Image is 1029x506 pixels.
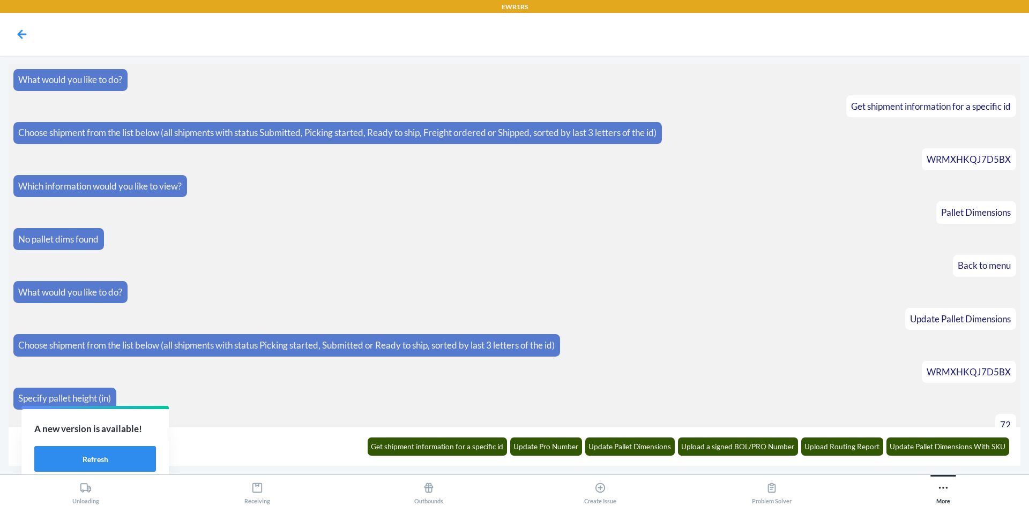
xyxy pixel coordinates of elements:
[18,338,555,352] p: Choose shipment from the list below (all shipments with status Picking started, Submitted or Read...
[72,478,99,504] div: Unloading
[343,475,514,504] button: Outbounds
[502,2,528,12] p: EWR1RS
[857,475,1029,504] button: More
[34,422,156,436] p: A new version is available!
[910,313,1011,324] span: Update Pallet Dimensions
[936,478,950,504] div: More
[941,207,1011,218] span: Pallet Dimensions
[18,126,657,140] p: Choose shipment from the list below (all shipments with status Submitted, Picking started, Ready ...
[510,437,583,456] button: Update Pro Number
[171,475,343,504] button: Receiving
[686,475,857,504] button: Problem Solver
[244,478,270,504] div: Receiving
[18,232,99,246] p: No pallet dims found
[18,285,122,299] p: What would you like to do?
[368,437,508,456] button: Get shipment information for a specific id
[18,391,111,405] p: Specify pallet height (in)
[927,154,1011,165] span: WRMXHKQJ7D5BX
[927,366,1011,377] span: WRMXHKQJ7D5BX
[886,437,1010,456] button: Update Pallet Dimensions With SKU
[18,179,182,193] p: Which information would you like to view?
[34,446,156,472] button: Refresh
[514,475,686,504] button: Create Issue
[1000,419,1011,431] span: 72
[678,437,799,456] button: Upload a signed BOL/PRO Number
[801,437,884,456] button: Upload Routing Report
[851,101,1011,112] span: Get shipment information for a specific id
[752,478,792,504] div: Problem Solver
[414,478,443,504] div: Outbounds
[584,478,616,504] div: Create Issue
[18,73,122,87] p: What would you like to do?
[585,437,675,456] button: Update Pallet Dimensions
[958,260,1011,271] span: Back to menu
